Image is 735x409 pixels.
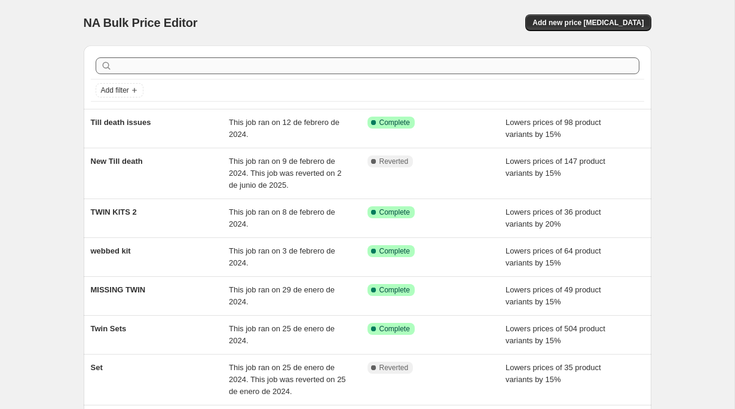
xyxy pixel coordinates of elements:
span: New Till death [91,157,143,166]
span: Twin Sets [91,324,127,333]
span: Complete [379,118,410,127]
span: Lowers prices of 36 product variants by 20% [506,207,601,228]
span: This job ran on 25 de enero de 2024. This job was reverted on 25 de enero de 2024. [229,363,346,396]
span: Lowers prices of 64 product variants by 15% [506,246,601,267]
span: Complete [379,324,410,334]
span: This job ran on 8 de febrero de 2024. [229,207,335,228]
span: TWIN KITS 2 [91,207,137,216]
span: This job ran on 25 de enero de 2024. [229,324,335,345]
span: Lowers prices of 35 product variants by 15% [506,363,601,384]
span: Complete [379,285,410,295]
span: Set [91,363,103,372]
span: Add filter [101,86,129,95]
span: Complete [379,207,410,217]
button: Add filter [96,83,143,97]
span: Add new price [MEDICAL_DATA] [532,18,644,28]
span: Lowers prices of 98 product variants by 15% [506,118,601,139]
span: This job ran on 12 de febrero de 2024. [229,118,339,139]
span: This job ran on 9 de febrero de 2024. This job was reverted on 2 de junio de 2025. [229,157,341,190]
span: Lowers prices of 504 product variants by 15% [506,324,605,345]
span: Reverted [379,363,409,373]
span: Reverted [379,157,409,166]
span: webbed kit [91,246,131,255]
span: Till death issues [91,118,151,127]
button: Add new price [MEDICAL_DATA] [525,14,651,31]
span: NA Bulk Price Editor [84,16,198,29]
span: MISSING TWIN [91,285,146,294]
span: This job ran on 3 de febrero de 2024. [229,246,335,267]
span: Complete [379,246,410,256]
span: Lowers prices of 49 product variants by 15% [506,285,601,306]
span: This job ran on 29 de enero de 2024. [229,285,335,306]
span: Lowers prices of 147 product variants by 15% [506,157,605,178]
